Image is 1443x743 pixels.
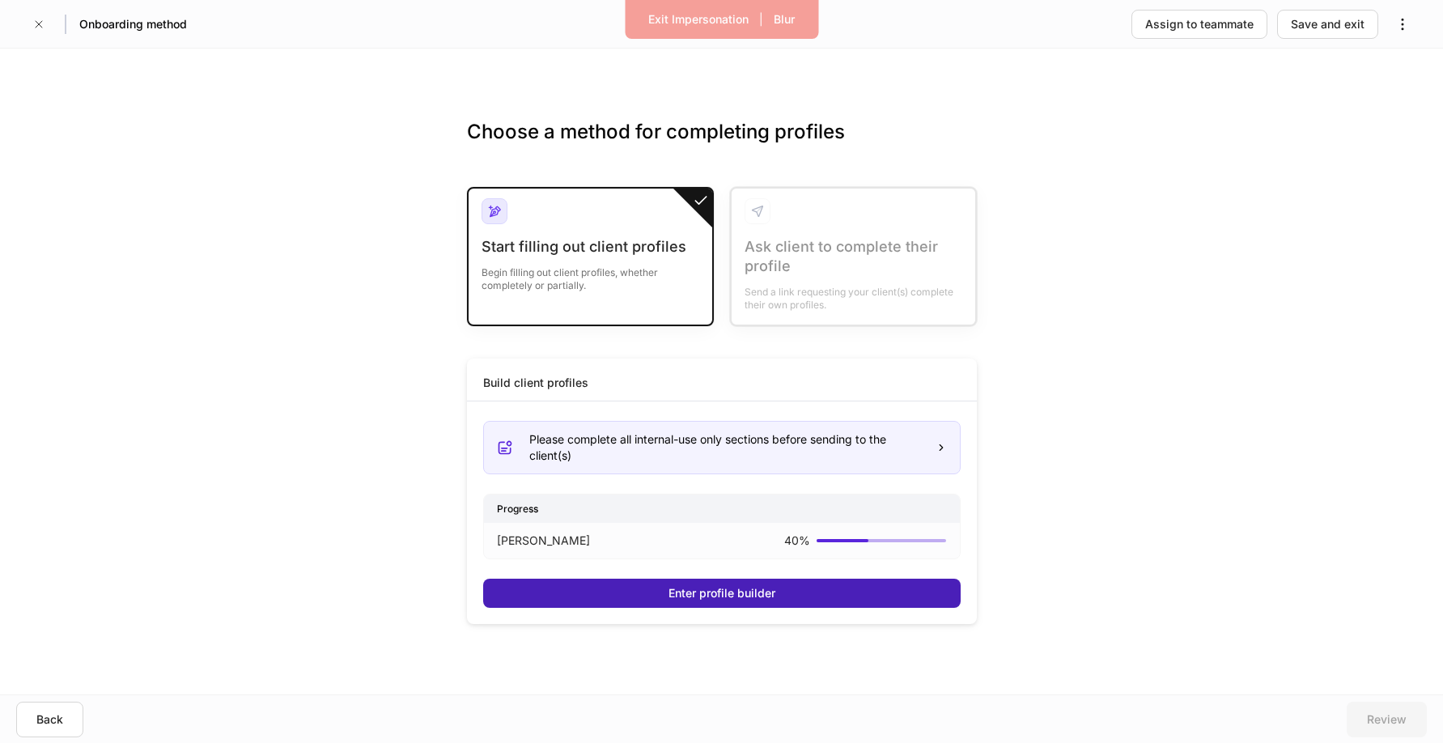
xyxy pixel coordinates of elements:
button: Save and exit [1277,10,1378,39]
button: Blur [763,6,805,32]
h3: Choose a method for completing profiles [467,119,977,171]
h5: Onboarding method [79,16,187,32]
div: Exit Impersonation [648,11,749,28]
button: Exit Impersonation [638,6,759,32]
div: Blur [774,11,795,28]
div: Start filling out client profiles [482,237,699,257]
button: Review [1347,702,1427,737]
button: Assign to teammate [1131,10,1267,39]
div: Review [1367,711,1407,728]
div: Back [36,711,63,728]
button: Back [16,702,83,737]
div: Build client profiles [483,375,588,391]
button: Enter profile builder [483,579,961,608]
div: Progress [484,495,960,523]
div: Assign to teammate [1145,16,1254,32]
div: Please complete all internal-use only sections before sending to the client(s) [529,431,923,464]
div: Begin filling out client profiles, whether completely or partially. [482,257,699,292]
div: Enter profile builder [668,585,775,601]
p: 40 % [784,533,810,549]
div: Save and exit [1291,16,1364,32]
p: [PERSON_NAME] [497,533,590,549]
